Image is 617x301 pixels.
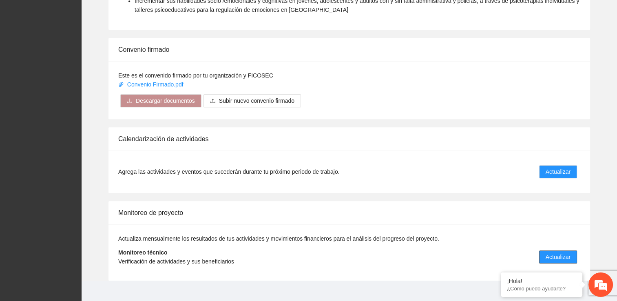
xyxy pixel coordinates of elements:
span: Actualizar [546,167,571,176]
span: upload [210,98,216,104]
span: Este es el convenido firmado por tu organización y FICOSEC [118,72,273,79]
textarea: Escriba su mensaje y pulse “Intro” [4,208,155,237]
div: Chatee con nosotros ahora [42,42,137,52]
div: Calendarización de actividades [118,127,580,150]
button: Actualizar [539,250,577,263]
span: Actualizar [546,252,571,261]
div: Minimizar ventana de chat en vivo [134,4,153,24]
span: Estamos en línea. [47,102,113,184]
span: Descargar documentos [136,96,195,105]
p: ¿Cómo puedo ayudarte? [507,286,576,292]
span: uploadSubir nuevo convenio firmado [203,97,301,104]
span: Actualiza mensualmente los resultados de tus actividades y movimientos financieros para el anális... [118,235,439,242]
button: downloadDescargar documentos [120,94,201,107]
button: Actualizar [539,165,577,178]
span: paper-clip [118,82,124,87]
span: Agrega las actividades y eventos que sucederán durante tu próximo periodo de trabajo. [118,167,339,176]
span: download [127,98,133,104]
a: Convenio Firmado.pdf [118,81,185,88]
strong: Monitoreo técnico [118,249,168,256]
div: ¡Hola! [507,278,576,284]
button: uploadSubir nuevo convenio firmado [203,94,301,107]
div: Convenio firmado [118,38,580,61]
span: Verificación de actividades y sus beneficiarios [118,258,234,265]
div: Monitoreo de proyecto [118,201,580,224]
span: Subir nuevo convenio firmado [219,96,294,105]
